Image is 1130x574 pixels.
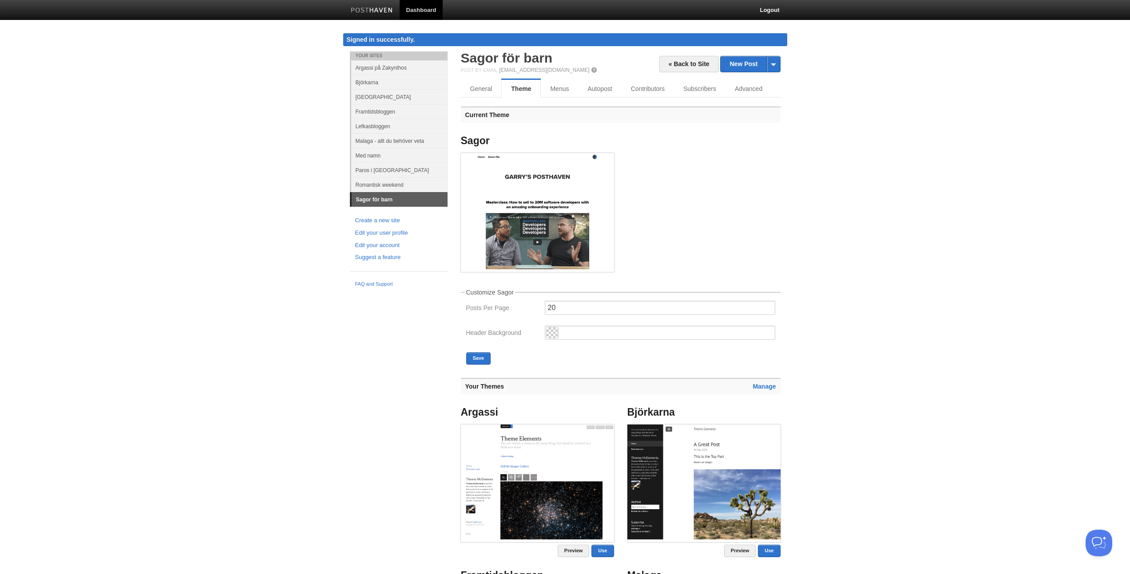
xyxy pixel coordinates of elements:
a: Contributors [622,80,674,98]
h3: Your Themes [461,378,781,394]
img: Screenshot [461,153,614,269]
li: Your Sites [350,51,448,60]
a: Advanced [726,80,772,98]
label: Header Background [466,330,539,338]
a: Björkarna [351,75,448,90]
a: Sagor för barn [461,51,553,65]
a: Use [591,545,614,557]
a: Create a new site [355,216,442,225]
a: Paros i [GEOGRAPHIC_DATA] [351,163,448,177]
div: Signed in successfully. [343,33,787,46]
a: Framtidsbloggen [351,104,448,119]
span: Post by Email [461,67,498,73]
a: Autopost [578,80,621,98]
a: Use [758,545,780,557]
a: Lefkasbloggen [351,119,448,134]
button: Save [466,352,491,365]
h4: Björkarna [627,407,781,418]
a: New Post [721,56,780,72]
legend: Customize Sagor [465,289,515,295]
iframe: Help Scout Beacon - Open [1086,530,1112,556]
label: Posts Per Page [466,305,539,313]
a: Edit your account [355,241,442,250]
img: Posthaven-bar [351,8,393,14]
a: « Back to Site [659,56,719,72]
a: Sagor för barn [352,193,448,207]
a: General [461,80,502,98]
a: Edit your user profile [355,228,442,238]
img: Screenshot [627,425,781,539]
a: Med namn [351,148,448,163]
h3: Current Theme [461,106,781,123]
a: Preview [558,545,590,557]
a: Malaga - allt du behöver veta [351,134,448,148]
a: [GEOGRAPHIC_DATA] [351,90,448,104]
a: FAQ and Support [355,280,442,288]
a: Romantisk weekend [351,177,448,192]
a: [EMAIL_ADDRESS][DOMAIN_NAME] [499,67,589,73]
a: Theme [501,80,541,98]
h4: Argassi [461,407,614,418]
a: Manage [753,383,776,390]
a: Argassi på Zakynthos [351,60,448,75]
a: Menus [541,80,578,98]
a: Subscribers [674,80,726,98]
a: Preview [724,545,756,557]
img: Screenshot [461,425,614,539]
h4: Sagor [461,135,614,146]
a: Suggest a feature [355,253,442,262]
